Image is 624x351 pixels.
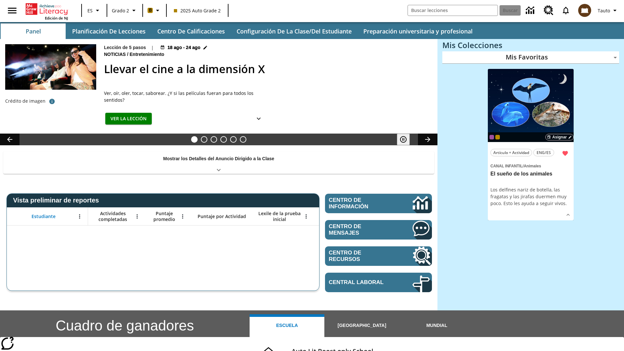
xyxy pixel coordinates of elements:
button: Diapositiva 3 Modas que pasaron de moda [211,136,217,143]
div: Ver, oír, oler, tocar, saborear. ¿Y si las películas fueran para todos los sentidos? [104,90,266,103]
button: Configuración de la clase/del estudiante [231,23,357,39]
span: Centro de mensajes [329,223,393,236]
p: Lección de 5 pasos [104,44,146,51]
button: Abrir menú [178,212,188,221]
div: lesson details [488,69,574,221]
span: Tema: Canal Infantil/Animales [490,162,571,169]
button: Diapositiva 1 Llevar el cine a la dimensión X [191,136,198,143]
button: Diapositiva 6 Una idea, mucho trabajo [240,136,246,143]
button: Carrusel de lecciones, seguir [418,134,437,145]
a: Centro de recursos, Se abrirá en una pestaña nueva. [540,2,557,19]
button: Grado: Grado 2, Elige un grado [109,5,140,16]
button: ENG/ES [533,149,554,156]
span: / [523,164,524,168]
button: Ver la lección [105,113,152,125]
span: ENG/ES [537,149,551,156]
button: Artículo + Actividad [490,149,532,156]
span: Asignar [552,134,567,140]
span: Entretenimiento [130,51,166,58]
div: Los delfines nariz de botella, las fragatas y las jirafas duermen muy poco. Esto les ayuda a segu... [490,186,571,207]
span: Animales [524,164,541,168]
button: Planificación de lecciones [67,23,151,39]
button: Abrir menú [301,212,311,221]
span: Puntaje por Actividad [198,214,246,219]
button: Perfil/Configuración [595,5,621,16]
div: Portada [26,2,68,20]
button: Ver más [563,210,573,220]
h3: El sueño de los animales [490,171,571,177]
a: Central laboral [325,273,432,292]
span: B [149,6,152,14]
span: 2025 Auto Grade 2 [174,7,221,14]
span: | [151,44,154,51]
a: Centro de mensajes [325,220,432,240]
button: Mundial [399,314,474,337]
button: Abrir menú [132,212,142,221]
span: Grado 2 [112,7,129,14]
div: OL 2025 Auto Grade 3 [489,135,494,139]
p: Mostrar los Detalles del Anuncio Dirigido a la Clase [163,155,274,162]
span: Centro de recursos [329,250,393,263]
div: Pausar [397,134,416,145]
span: Tauto [598,7,610,14]
div: New 2025 class [495,135,500,139]
button: Escoja un nuevo avatar [574,2,595,19]
button: Centro de calificaciones [152,23,230,39]
span: 18 ago - 24 ago [167,44,200,51]
button: Preparación universitaria y profesional [358,23,478,39]
span: ES [87,7,93,14]
span: Lexile de la prueba inicial [256,211,303,222]
a: Centro de información [325,194,432,213]
button: Ver más [252,113,265,125]
span: Artículo + Actividad [493,149,529,156]
img: El panel situado frente a los asientos rocía con agua nebulizada al feliz público en un cine equi... [5,44,96,90]
div: Mostrar los Detalles del Anuncio Dirigido a la Clase [3,151,434,174]
button: Escuela [250,314,324,337]
button: Asignar Elegir fechas [545,134,574,140]
a: Centro de recursos, Se abrirá en una pestaña nueva. [325,246,432,266]
h2: Llevar el cine a la dimensión X [104,61,430,77]
button: Panel [1,23,66,39]
span: Estudiante [32,214,56,219]
span: Edición de NJ [45,16,68,20]
button: Diapositiva 5 ¿Cuál es la gran idea? [230,136,237,143]
p: Crédito de imagen [5,98,45,104]
span: Central laboral [329,279,393,286]
input: Buscar campo [408,5,498,16]
button: Lenguaje: ES, Selecciona un idioma [84,5,105,16]
a: Notificaciones [557,2,574,19]
span: Vista preliminar de reportes [13,197,102,204]
button: Abrir menú [75,212,84,221]
span: Puntaje promedio [149,211,180,222]
button: Abrir el menú lateral [3,1,22,20]
img: avatar image [578,4,591,17]
span: / [127,52,128,57]
a: Portada [26,3,68,16]
button: Remover de Favoritas [559,148,571,159]
button: [GEOGRAPHIC_DATA] [324,314,399,337]
button: Pausar [397,134,410,145]
div: Mis Favoritas [442,51,619,64]
span: Noticias [104,51,127,58]
a: Centro de información [522,2,540,19]
span: Centro de información [329,197,390,210]
span: Actividades completadas [91,211,134,222]
button: Diapositiva 2 ¿Lo quieres con papas fritas? [201,136,207,143]
button: Boost El color de la clase es anaranjado claro. Cambiar el color de la clase. [145,5,164,16]
button: Crédito de foto: The Asahi Shimbun vía Getty Images [45,96,58,107]
h3: Mis Colecciones [442,41,619,50]
button: 18 ago - 24 ago Elegir fechas [159,44,209,51]
button: Diapositiva 4 ¿Los autos del futuro? [220,136,227,143]
span: Canal Infantil [490,164,523,168]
